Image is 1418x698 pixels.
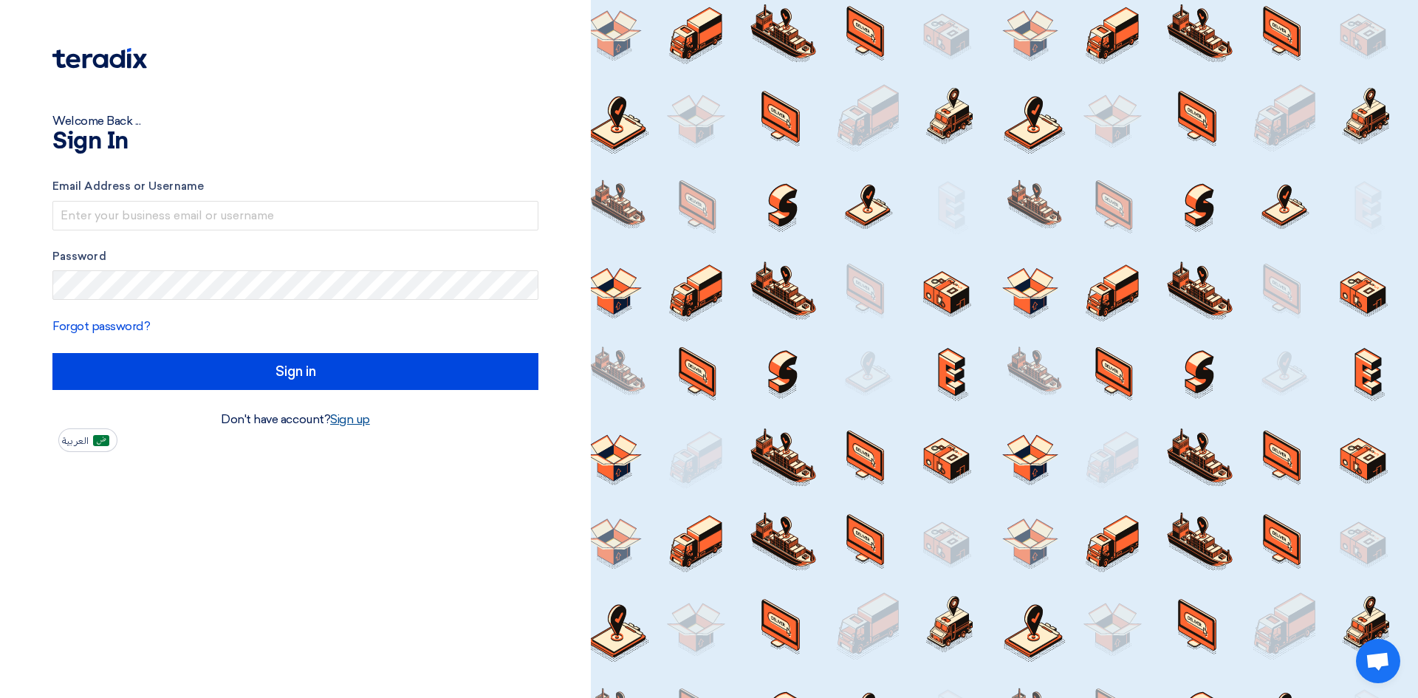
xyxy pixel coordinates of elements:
[52,112,538,130] div: Welcome Back ...
[58,428,117,452] button: العربية
[1356,639,1400,683] div: Open chat
[52,411,538,428] div: Don't have account?
[52,130,538,154] h1: Sign In
[93,435,109,446] img: ar-AR.png
[330,412,370,426] a: Sign up
[52,353,538,390] input: Sign in
[52,201,538,230] input: Enter your business email or username
[52,248,538,265] label: Password
[52,319,150,333] a: Forgot password?
[52,48,147,69] img: Teradix logo
[52,178,538,195] label: Email Address or Username
[62,436,89,446] span: العربية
